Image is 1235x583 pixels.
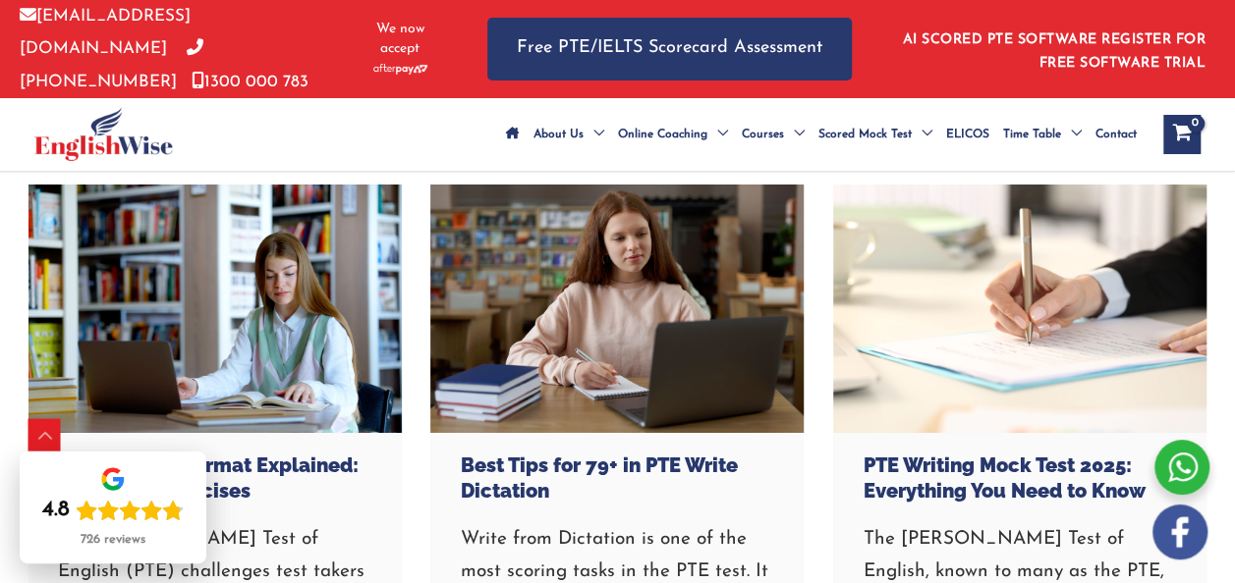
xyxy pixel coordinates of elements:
a: View Shopping Cart, empty [1163,115,1201,154]
img: Afterpay-Logo [373,64,427,75]
h3: PTE Writing Mock Test 2025: Everything You Need to Know [863,452,1177,503]
a: Free PTE/IELTS Scorecard Assessment [487,18,852,79]
a: [PHONE_NUMBER] [20,40,203,89]
a: Contact [1089,100,1144,169]
span: Time Table [1003,100,1061,169]
span: About Us [533,100,584,169]
div: 4.8 [42,497,70,524]
a: [EMAIL_ADDRESS][DOMAIN_NAME] [20,8,191,57]
a: PTE Writing Mock Test 2025: Everything You Need to Know [833,185,1207,433]
span: Scored Mock Test [818,100,912,169]
span: Menu Toggle [707,100,728,169]
a: Scored Mock TestMenu Toggle [812,100,939,169]
span: Menu Toggle [912,100,932,169]
span: ELICOS [946,100,989,169]
span: Online Coaching [618,100,707,169]
span: Menu Toggle [584,100,604,169]
nav: Site Navigation: Main Menu [499,100,1144,169]
span: Contact [1095,100,1137,169]
span: We now accept [363,20,438,59]
span: Menu Toggle [1061,100,1082,169]
img: cropped-ew-logo [34,107,173,161]
span: Menu Toggle [784,100,805,169]
h3: Best Tips for 79+ in PTE Write Dictation [460,452,774,503]
a: ELICOS [939,100,996,169]
a: PTE Reading Format Explained: Score And Exercises [28,185,402,433]
a: 1300 000 783 [192,74,309,90]
a: About UsMenu Toggle [527,100,611,169]
span: Courses [742,100,784,169]
a: Online CoachingMenu Toggle [611,100,735,169]
h3: PTE Reading Format Explained: Score And Exercises [58,452,372,503]
img: white-facebook.png [1152,504,1207,559]
div: 726 reviews [81,532,145,548]
a: AI SCORED PTE SOFTWARE REGISTER FOR FREE SOFTWARE TRIAL [903,32,1207,71]
a: Time TableMenu Toggle [996,100,1089,169]
div: Rating: 4.8 out of 5 [42,497,184,524]
a: CoursesMenu Toggle [735,100,812,169]
aside: Header Widget 1 [891,17,1215,80]
a: Best Tips for 79+ in PTE Write Dictation [430,185,804,433]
